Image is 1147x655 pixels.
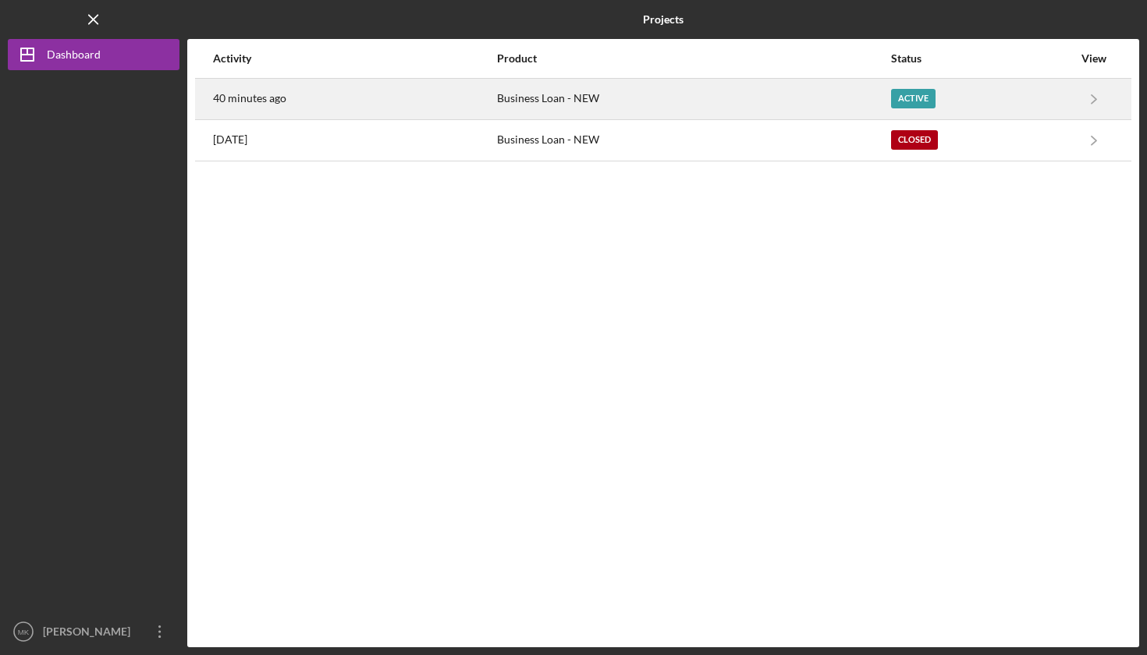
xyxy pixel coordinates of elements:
[8,39,179,70] button: Dashboard
[891,52,1073,65] div: Status
[213,52,495,65] div: Activity
[1074,52,1113,65] div: View
[213,92,286,104] time: 2025-10-13 18:11
[497,52,890,65] div: Product
[213,133,247,146] time: 2025-02-19 17:53
[891,130,938,150] div: Closed
[497,80,890,119] div: Business Loan - NEW
[39,616,140,651] div: [PERSON_NAME]
[891,89,936,108] div: Active
[643,13,684,26] b: Projects
[18,628,30,636] text: MK
[8,616,179,647] button: MK[PERSON_NAME]
[47,39,101,74] div: Dashboard
[497,121,890,160] div: Business Loan - NEW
